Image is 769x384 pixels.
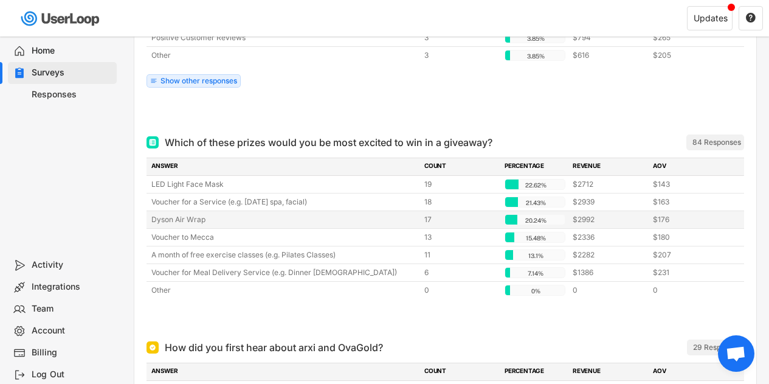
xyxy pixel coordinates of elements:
[151,366,417,377] div: ANSWER
[151,232,417,243] div: Voucher to Mecca
[508,215,564,226] div: 20.24%
[508,197,564,208] div: 21.43%
[573,267,646,278] div: $1386
[653,232,726,243] div: $180
[149,344,156,351] img: Single Select
[508,285,564,296] div: 0%
[718,335,754,372] a: Open chat
[508,250,564,261] div: 13.1%
[32,303,112,315] div: Team
[424,32,497,43] div: 3
[32,259,112,271] div: Activity
[508,51,564,61] div: 3.85%
[424,214,497,225] div: 17
[151,285,417,296] div: Other
[653,285,726,296] div: 0
[151,50,417,61] div: Other
[653,366,726,377] div: AOV
[745,13,756,24] button: 
[151,32,417,43] div: Positive Customer Reviews
[573,50,646,61] div: $616
[508,268,564,279] div: 7.14%
[424,50,497,61] div: 3
[424,366,497,377] div: COUNT
[32,347,112,358] div: Billing
[424,197,497,208] div: 18
[573,250,646,260] div: $2282
[32,67,112,79] div: Surveys
[165,135,492,150] div: Which of these prizes would you be most excited to win in a giveaway?
[573,32,646,43] div: $794
[160,77,237,85] div: Show other responses
[573,285,646,296] div: 0
[573,197,646,208] div: $2939
[653,50,726,61] div: $205
[424,267,497,278] div: 6
[32,325,112,337] div: Account
[32,89,112,100] div: Responses
[424,250,497,260] div: 11
[693,343,741,352] div: 29 Responses
[573,366,646,377] div: REVENUE
[32,369,112,380] div: Log Out
[653,179,726,190] div: $143
[151,250,417,260] div: A month of free exercise classes (e.g. Pilates Classes)
[151,161,417,172] div: ANSWER
[505,366,565,377] div: PERCENTAGE
[424,161,497,172] div: COUNT
[18,6,104,31] img: userloop-logo-01.svg
[149,139,156,146] img: Multi Select
[573,179,646,190] div: $2712
[424,285,497,296] div: 0
[573,161,646,172] div: REVENUE
[746,12,756,23] text: 
[653,161,726,172] div: AOV
[653,250,726,260] div: $207
[508,33,564,44] div: 3.85%
[151,214,417,225] div: Dyson Air Wrap
[32,45,112,57] div: Home
[694,14,728,23] div: Updates
[692,138,741,147] div: 84 Responses
[151,197,417,208] div: Voucher for a Service (e.g. [DATE] spa, facial)
[508,232,564,243] div: 15.48%
[653,197,726,208] div: $163
[508,180,564,190] div: 22.62%
[424,179,497,190] div: 19
[653,267,726,278] div: $231
[653,214,726,225] div: $176
[573,214,646,225] div: $2992
[32,281,112,293] div: Integrations
[573,232,646,243] div: $2336
[505,161,565,172] div: PERCENTAGE
[424,232,497,243] div: 13
[653,32,726,43] div: $265
[151,267,417,278] div: Voucher for Meal Delivery Service (e.g. Dinner [DEMOGRAPHIC_DATA])
[165,340,383,355] div: How did you first hear about arxi and OvaGold?
[151,179,417,190] div: LED Light Face Mask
